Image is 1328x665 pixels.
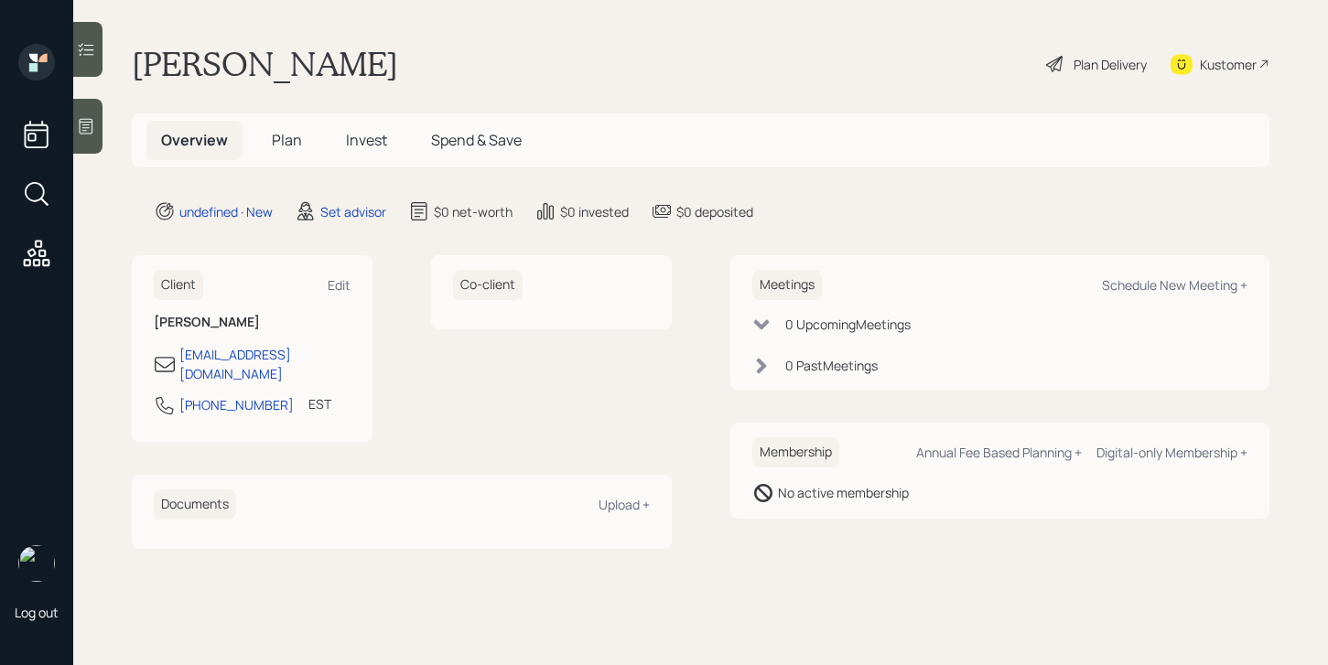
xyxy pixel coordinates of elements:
div: $0 invested [560,202,629,221]
h6: [PERSON_NAME] [154,315,351,330]
div: 0 Upcoming Meeting s [785,315,911,334]
div: $0 net-worth [434,202,513,221]
h6: Meetings [752,270,822,300]
div: undefined · New [179,202,273,221]
div: Log out [15,604,59,621]
div: EST [308,394,331,413]
div: Annual Fee Based Planning + [916,444,1082,461]
h6: Co-client [453,270,523,300]
h6: Documents [154,489,236,520]
div: Kustomer [1200,55,1257,74]
span: Overview [161,130,228,150]
div: $0 deposited [676,202,753,221]
div: Plan Delivery [1074,55,1147,74]
div: Edit [328,276,351,294]
span: Invest [346,130,387,150]
span: Spend & Save [431,130,522,150]
div: Schedule New Meeting + [1102,276,1247,294]
span: Plan [272,130,302,150]
div: Set advisor [320,202,386,221]
h6: Client [154,270,203,300]
div: Upload + [599,496,650,513]
div: Digital-only Membership + [1096,444,1247,461]
h1: [PERSON_NAME] [132,44,398,84]
div: [EMAIL_ADDRESS][DOMAIN_NAME] [179,345,351,383]
h6: Membership [752,437,839,467]
div: No active membership [778,483,909,502]
div: [PHONE_NUMBER] [179,395,294,414]
img: retirable_logo.png [18,545,55,582]
div: 0 Past Meeting s [785,356,878,375]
